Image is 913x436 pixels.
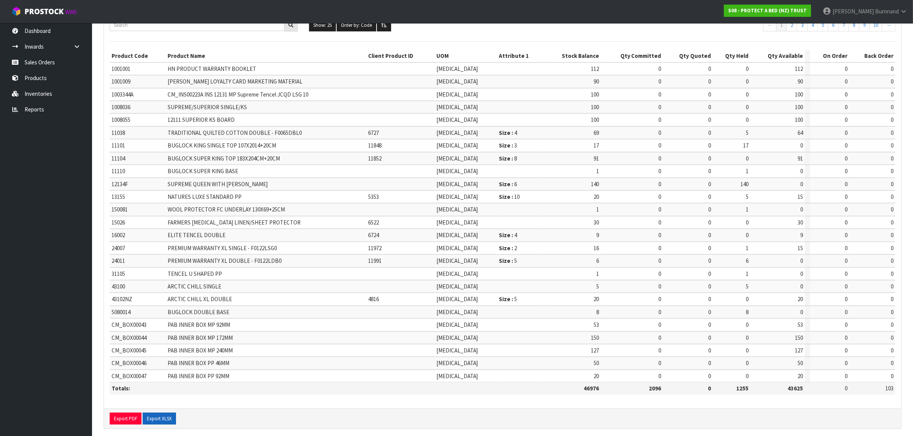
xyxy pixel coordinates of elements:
[708,334,711,341] span: 0
[659,334,661,341] span: 0
[746,231,748,239] span: 0
[436,334,478,341] span: [MEDICAL_DATA]
[891,78,893,85] span: 0
[882,19,895,31] a: →
[601,50,663,62] th: Qty Committed
[708,103,711,111] span: 0
[800,206,803,213] span: 0
[708,155,711,162] span: 0
[110,19,285,31] input: Search
[746,193,748,200] span: 5
[746,91,748,98] span: 0
[436,244,478,252] span: [MEDICAL_DATA]
[659,270,661,277] span: 0
[168,347,233,354] span: PAB INNER BOX MP 240MM
[869,19,882,31] a: 10
[112,142,125,149] span: 11101
[800,270,803,277] span: 0
[891,244,893,252] span: 0
[436,180,478,188] span: [MEDICAL_DATA]
[436,116,478,123] span: [MEDICAL_DATA]
[168,180,268,188] span: SUPREME QUEEN WITH [PERSON_NAME]
[746,78,748,85] span: 0
[838,19,849,31] a: 7
[845,116,848,123] span: 0
[800,257,803,264] span: 0
[845,142,848,149] span: 0
[659,142,661,149] span: 0
[891,193,893,200] span: 0
[112,308,130,316] span: 5080014
[798,193,803,200] span: 15
[746,270,748,277] span: 1
[659,244,661,252] span: 0
[795,103,803,111] span: 100
[368,257,382,264] span: 11991
[112,129,125,136] span: 11038
[798,295,803,303] span: 20
[112,180,128,188] span: 12134F
[845,283,848,290] span: 0
[499,257,511,264] strong: Size
[746,257,748,264] span: 6
[800,142,803,149] span: 0
[499,295,511,303] strong: Size
[728,7,807,14] strong: S08 - PROTECT A BED (NZ) TRUST
[776,19,787,31] a: 1
[845,180,848,188] span: 0
[845,65,848,72] span: 0
[596,206,599,213] span: 1
[708,231,711,239] span: 0
[746,116,748,123] span: 0
[891,65,893,72] span: 0
[112,219,125,226] span: 15026
[168,270,222,277] span: TENCEL U SHAPED PP
[746,65,748,72] span: 0
[845,244,848,252] span: 0
[594,193,599,200] span: 20
[112,270,125,277] span: 31105
[875,8,899,15] span: Burnnand
[436,270,478,277] span: [MEDICAL_DATA]
[168,308,229,316] span: BUGLOCK DOUBLE BASE
[800,283,803,290] span: 0
[499,155,511,162] strong: Size
[368,142,382,149] span: 11848
[596,167,599,175] span: 1
[708,65,711,72] span: 0
[845,219,848,226] span: 0
[763,19,776,31] a: ←
[512,193,513,200] strong: :
[594,78,599,85] span: 90
[436,103,478,111] span: [MEDICAL_DATA]
[707,19,895,33] nav: Page navigation
[795,116,803,123] span: 100
[596,231,599,239] span: 9
[798,244,803,252] span: 15
[515,142,517,149] span: 3
[845,231,848,239] span: 0
[708,180,711,188] span: 0
[112,103,130,111] span: 1008036
[659,308,661,316] span: 0
[591,116,599,123] span: 100
[786,19,797,31] a: 2
[112,65,130,72] span: 1001001
[309,19,336,31] button: Show: 25
[499,129,511,136] strong: Size
[795,334,803,341] span: 150
[743,142,748,149] span: 17
[891,180,893,188] span: 0
[168,321,230,328] span: PAB INNER BOX MP 92MM
[845,193,848,200] span: 0
[891,167,893,175] span: 0
[499,142,511,149] strong: Size
[800,167,803,175] span: 0
[845,78,848,85] span: 0
[708,142,711,149] span: 0
[708,244,711,252] span: 0
[596,308,599,316] span: 8
[168,219,301,226] span: FARMERS [MEDICAL_DATA] LINEN/SHEET PROTECTOR
[891,103,893,111] span: 0
[891,295,893,303] span: 0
